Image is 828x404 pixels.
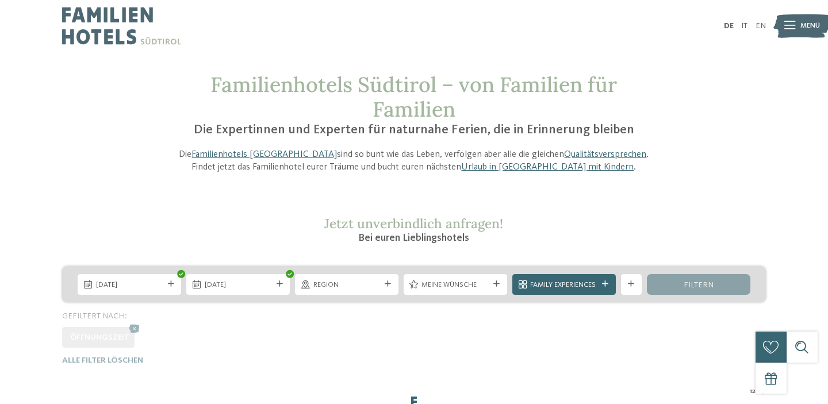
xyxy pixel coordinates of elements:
span: Region [313,280,381,290]
span: Familienhotels Südtirol – von Familien für Familien [210,71,617,122]
span: [DATE] [205,280,272,290]
a: EN [756,22,766,30]
a: IT [741,22,747,30]
p: Die sind so bunt wie das Leben, verfolgen aber alle die gleichen . Findet jetzt das Familienhotel... [168,148,660,174]
span: Family Experiences [530,280,597,290]
a: Familienhotels [GEOGRAPHIC_DATA] [191,150,337,159]
a: Urlaub in [GEOGRAPHIC_DATA] mit Kindern [461,163,634,172]
span: Menü [800,21,820,31]
span: [DATE] [96,280,163,290]
span: 12 [750,386,756,397]
span: Bei euren Lieblingshotels [358,233,469,243]
span: Meine Wünsche [421,280,489,290]
span: Die Expertinnen und Experten für naturnahe Ferien, die in Erinnerung bleiben [194,124,634,136]
a: DE [724,22,734,30]
a: Qualitätsversprechen [564,150,646,159]
span: Jetzt unverbindlich anfragen! [324,215,503,232]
